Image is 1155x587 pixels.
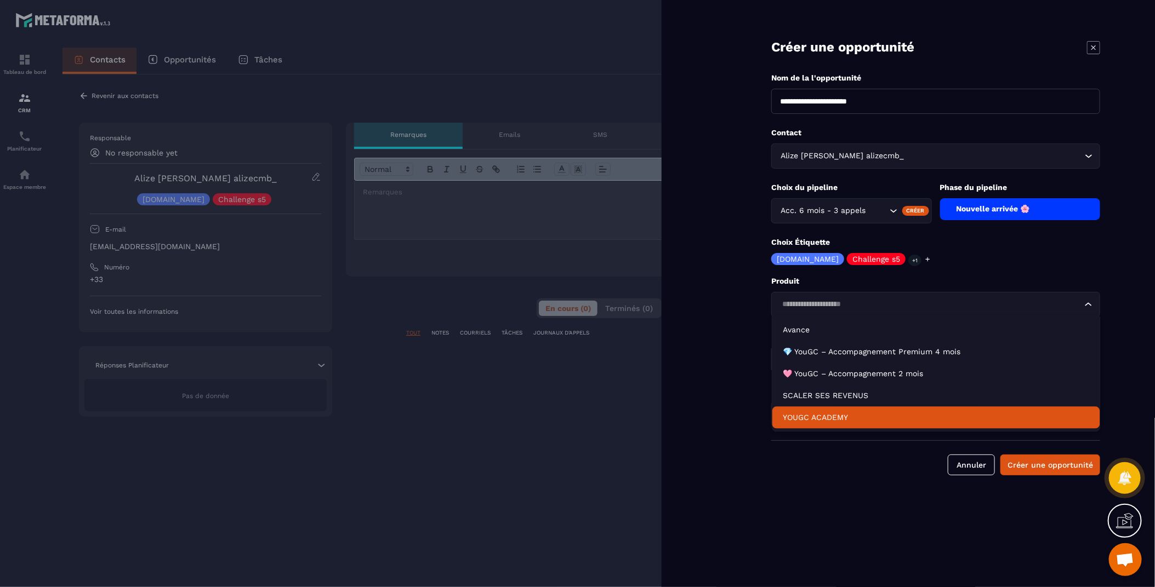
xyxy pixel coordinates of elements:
[907,150,1082,162] input: Search for option
[852,255,900,263] p: Challenge s5
[778,205,868,217] span: Acc. 6 mois - 3 appels
[771,143,1100,169] div: Search for option
[783,369,1089,379] p: 🩷 YouGC – Accompagnement 2 mois
[902,206,929,216] div: Créer
[771,237,1100,248] p: Choix Étiquette
[771,292,1100,317] div: Search for option
[777,255,839,263] p: [DOMAIN_NAME]
[908,255,921,266] p: +1
[783,325,1089,336] p: Avance
[778,150,907,162] span: Alize [PERSON_NAME] alizecmb_
[783,347,1089,358] p: 💎 YouGC – Accompagnement Premium 4 mois
[868,205,887,217] input: Search for option
[771,38,914,56] p: Créer une opportunité
[1109,543,1142,576] div: Ouvrir le chat
[771,198,932,223] div: Search for option
[778,298,1082,310] input: Search for option
[771,182,932,193] p: Choix du pipeline
[948,454,995,475] button: Annuler
[771,276,1100,286] p: Produit
[783,390,1089,401] p: SCALER SES REVENUS
[783,412,1089,423] p: YOUGC ACADEMY
[771,128,1100,138] p: Contact
[940,182,1101,193] p: Phase du pipeline
[771,73,1100,83] p: Nom de la l'opportunité
[1000,454,1100,475] button: Créer une opportunité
